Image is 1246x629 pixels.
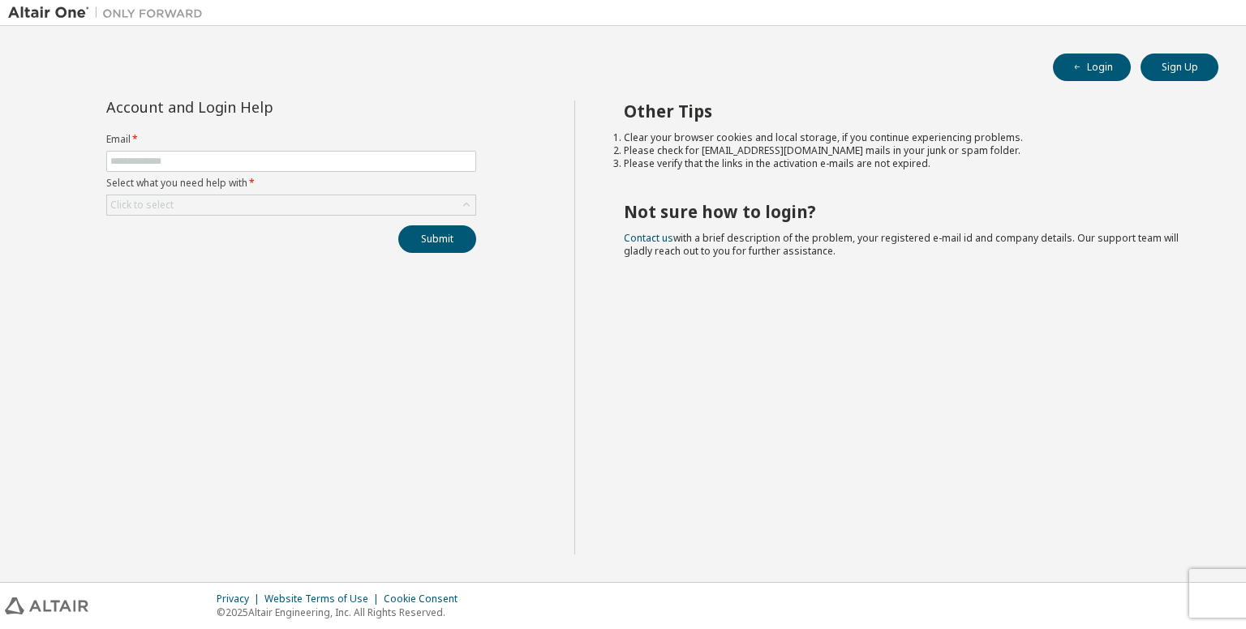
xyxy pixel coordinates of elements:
label: Select what you need help with [106,177,476,190]
h2: Other Tips [624,101,1190,122]
button: Login [1053,53,1131,81]
label: Email [106,133,476,146]
div: Click to select [110,199,174,212]
div: Cookie Consent [384,593,467,605]
a: Contact us [624,231,673,245]
p: © 2025 Altair Engineering, Inc. All Rights Reserved. [217,605,467,619]
img: Altair One [8,5,211,21]
div: Website Terms of Use [264,593,384,605]
li: Please verify that the links in the activation e-mails are not expired. [624,157,1190,170]
div: Account and Login Help [106,101,402,113]
div: Privacy [217,593,264,605]
button: Submit [398,225,476,253]
span: with a brief description of the problem, your registered e-mail id and company details. Our suppo... [624,231,1179,258]
button: Sign Up [1141,53,1218,81]
li: Please check for [EMAIL_ADDRESS][DOMAIN_NAME] mails in your junk or spam folder. [624,144,1190,157]
div: Click to select [107,195,475,215]
h2: Not sure how to login? [624,201,1190,222]
img: altair_logo.svg [5,597,88,614]
li: Clear your browser cookies and local storage, if you continue experiencing problems. [624,131,1190,144]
